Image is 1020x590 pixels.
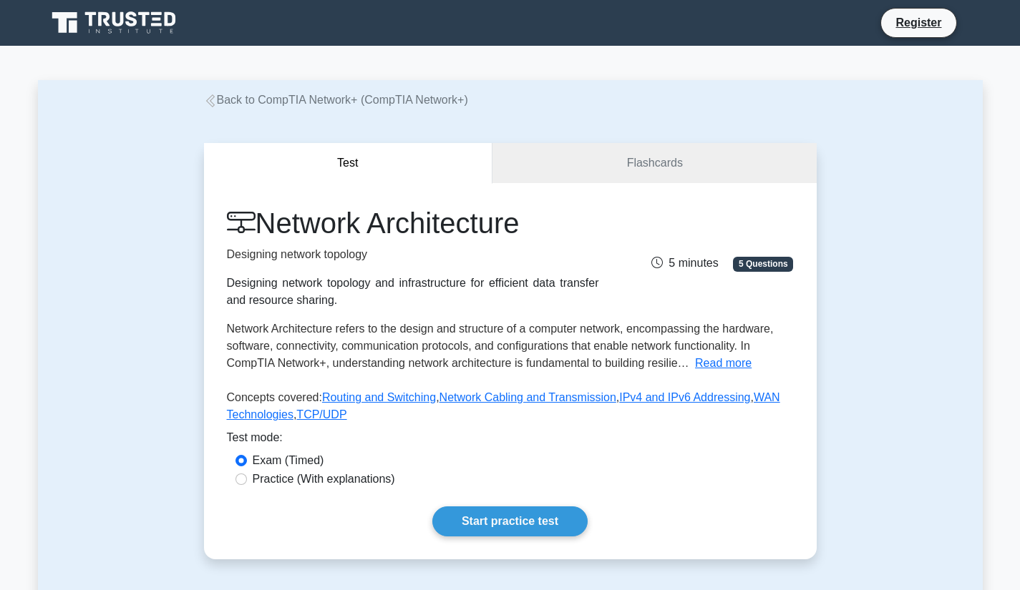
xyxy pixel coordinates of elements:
button: Read more [695,355,752,372]
a: Register [887,14,950,31]
a: Network Cabling and Transmission [439,391,616,403]
p: Designing network topology [227,246,599,263]
a: Routing and Switching [322,391,436,403]
label: Practice (With explanations) [253,471,395,488]
div: Designing network topology and infrastructure for efficient data transfer and resource sharing. [227,275,599,309]
label: Exam (Timed) [253,452,324,469]
button: Test [204,143,493,184]
a: Flashcards [492,143,816,184]
a: Start practice test [432,506,588,536]
h1: Network Architecture [227,206,599,240]
div: Test mode: [227,429,794,452]
a: TCP/UDP [296,408,346,421]
a: IPv4 and IPv6 Addressing [619,391,750,403]
span: 5 minutes [651,257,718,269]
span: 5 Questions [733,257,793,271]
span: Network Architecture refers to the design and structure of a computer network, encompassing the h... [227,323,774,369]
a: Back to CompTIA Network+ (CompTIA Network+) [204,94,468,106]
p: Concepts covered: , , , , [227,389,794,429]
